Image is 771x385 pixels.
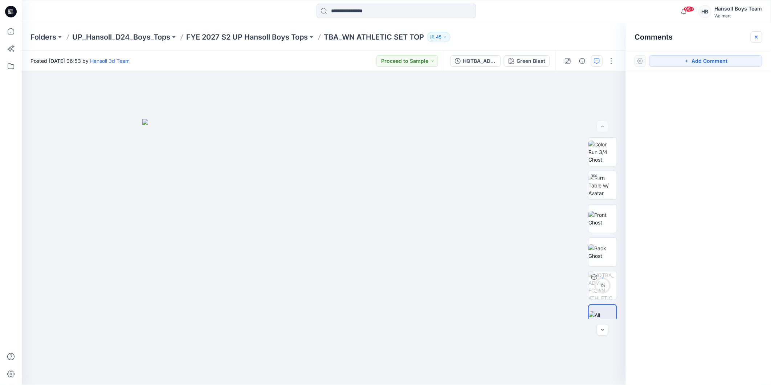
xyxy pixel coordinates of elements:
[142,119,505,385] img: eyJhbGciOiJIUzI1NiIsImtpZCI6IjAiLCJzbHQiOiJzZXMiLCJ0eXAiOiJKV1QifQ.eyJkYXRhIjp7InR5cGUiOiJzdG9yYW...
[450,55,501,67] button: HQTBA_ADM FC_WN ATHLETIC SET TOP
[588,271,617,300] img: HQTBA_ADM FC_WN ATHLETIC SET TOP Green Blast
[90,58,130,64] a: Hansoll 3d Team
[588,141,617,163] img: Color Run 3/4 Ghost
[72,32,170,42] a: UP_Hansoll_D24_Boys_Tops
[324,32,424,42] p: TBA_WN ATHLETIC SET TOP
[30,32,56,42] a: Folders
[588,174,617,197] img: Turn Table w/ Avatar
[684,6,694,12] span: 99+
[436,33,441,41] p: 45
[463,57,496,65] div: HQTBA_ADM FC_WN ATHLETIC SET TOP
[594,282,611,288] div: 1 %
[635,33,673,41] h2: Comments
[30,57,130,65] span: Posted [DATE] 06:53 by
[589,311,616,327] img: All colorways
[186,32,308,42] a: FYE 2027 S2 UP Hansoll Boys Tops
[649,55,762,67] button: Add Comment
[588,244,617,260] img: Back Ghost
[714,13,762,19] div: Walmart
[576,55,588,67] button: Details
[698,5,711,18] div: HB
[517,57,545,65] div: Green Blast
[504,55,550,67] button: Green Blast
[427,32,450,42] button: 45
[714,4,762,13] div: Hansoll Boys Team
[588,211,617,226] img: Front Ghost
